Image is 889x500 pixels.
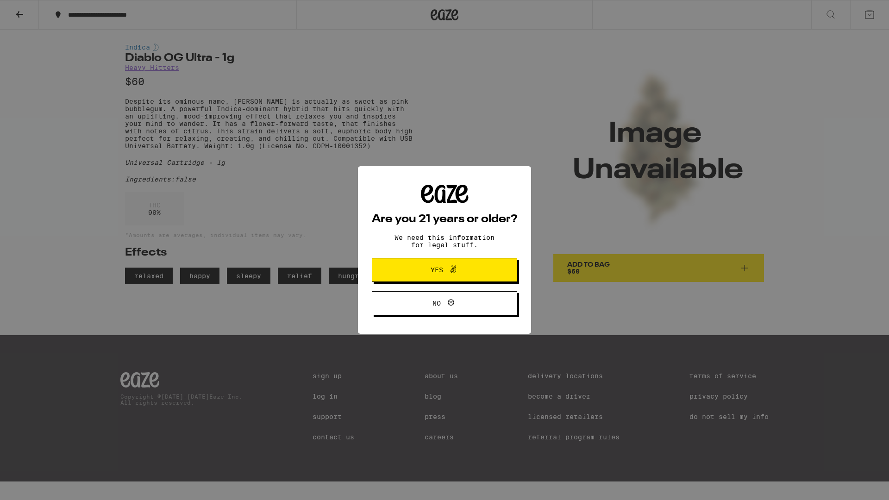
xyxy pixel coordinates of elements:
[432,300,441,306] span: No
[372,214,517,225] h2: Are you 21 years or older?
[372,291,517,315] button: No
[431,267,443,273] span: Yes
[372,258,517,282] button: Yes
[387,234,502,249] p: We need this information for legal stuff.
